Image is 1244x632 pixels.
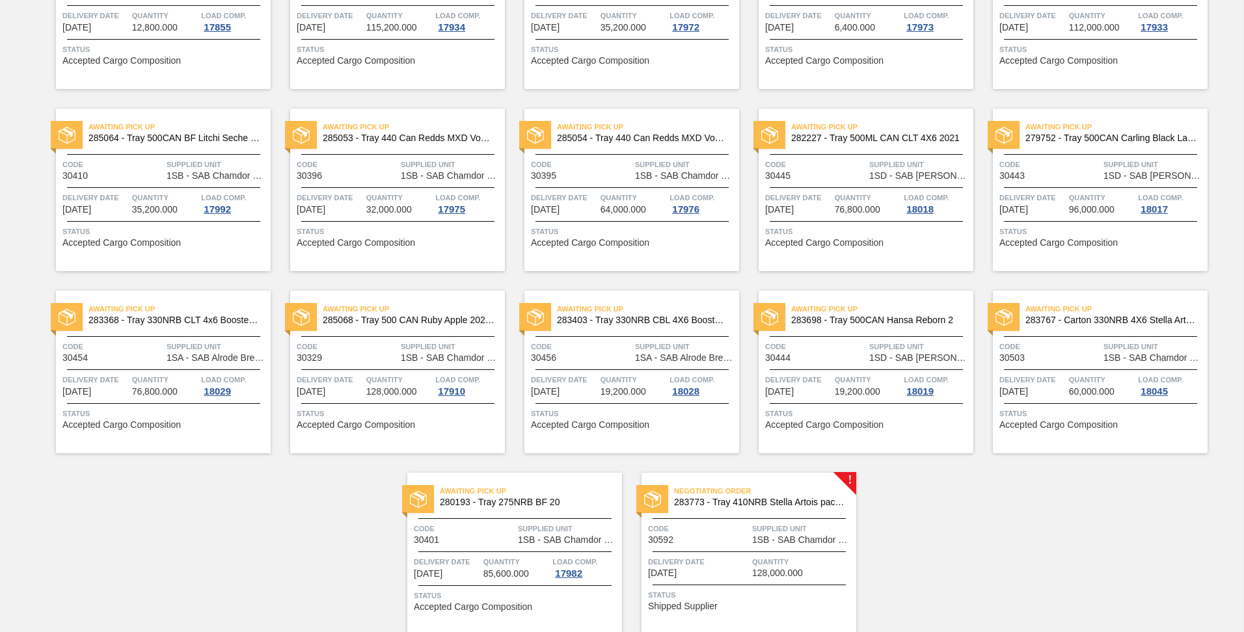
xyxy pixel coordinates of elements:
[765,23,794,33] span: 08/04/2025
[669,373,714,386] span: Load Comp.
[62,407,267,420] span: Status
[531,191,597,204] span: Delivery Date
[167,340,267,353] span: Supplied Unit
[999,225,1204,238] span: Status
[791,302,973,315] span: Awaiting Pick Up
[999,158,1100,171] span: Code
[1069,23,1120,33] span: 112,000.000
[752,535,853,545] span: 1SB - SAB Chamdor Brewery
[297,191,363,204] span: Delivery Date
[414,569,442,579] span: 08/11/2025
[414,522,515,535] span: Code
[531,43,736,56] span: Status
[435,204,468,215] div: 17975
[973,109,1208,271] a: statusAwaiting Pick Up279752 - Tray 500CAN Carling Black Label RCode30443Supplied Unit1SD - SAB [...
[648,601,718,611] span: Shipped Supplier
[132,23,178,33] span: 12,800.000
[752,522,853,535] span: Supplied Unit
[552,555,597,568] span: Load Comp.
[791,315,963,325] span: 283698 - Tray 500CAN Hansa Reborn 2
[904,191,970,215] a: Load Comp.18018
[999,238,1118,248] span: Accepted Cargo Composition
[765,420,884,430] span: Accepted Cargo Composition
[601,191,667,204] span: Quantity
[999,23,1028,33] span: 08/05/2025
[999,420,1118,430] span: Accepted Cargo Composition
[62,23,91,33] span: 08/01/2025
[765,43,970,56] span: Status
[440,484,622,497] span: Awaiting Pick Up
[557,315,729,325] span: 283403 - Tray 330NRB CBL 4X6 Booster 2
[88,120,271,133] span: Awaiting Pick Up
[557,120,739,133] span: Awaiting Pick Up
[297,420,415,430] span: Accepted Cargo Composition
[765,353,791,363] span: 30444
[62,56,181,66] span: Accepted Cargo Composition
[1138,373,1183,386] span: Load Comp.
[1025,133,1197,143] span: 279752 - Tray 500CAN Carling Black Label R
[297,373,363,386] span: Delivery Date
[669,9,736,33] a: Load Comp.17972
[1138,9,1204,33] a: Load Comp.17933
[999,171,1025,181] span: 30443
[366,387,417,397] span: 128,000.000
[999,353,1025,363] span: 30503
[1138,22,1170,33] div: 17933
[132,205,178,215] span: 35,200.000
[323,302,505,315] span: Awaiting Pick Up
[835,387,880,397] span: 19,200.000
[531,373,597,386] span: Delivery Date
[531,23,560,33] span: 08/03/2025
[739,109,973,271] a: statusAwaiting Pick Up282227 - Tray 500ML CAN CLT 4X6 2021Code30445Supplied Unit1SD - SAB [PERSON...
[739,291,973,453] a: statusAwaiting Pick Up283698 - Tray 500CAN Hansa Reborn 2Code30444Supplied Unit1SD - SAB [PERSON_...
[531,225,736,238] span: Status
[635,353,736,363] span: 1SA - SAB Alrode Brewery
[201,9,246,22] span: Load Comp.
[1025,302,1208,315] span: Awaiting Pick Up
[761,127,778,144] img: status
[414,555,480,568] span: Delivery Date
[435,191,502,215] a: Load Comp.17975
[132,387,178,397] span: 76,800.000
[297,9,363,22] span: Delivery Date
[765,225,970,238] span: Status
[297,353,322,363] span: 30329
[531,9,597,22] span: Delivery Date
[297,23,325,33] span: 08/02/2025
[1025,120,1208,133] span: Awaiting Pick Up
[435,191,480,204] span: Load Comp.
[601,373,667,386] span: Quantity
[1138,191,1183,204] span: Load Comp.
[366,191,433,204] span: Quantity
[527,309,544,326] img: status
[669,22,702,33] div: 17972
[366,205,412,215] span: 32,000.000
[835,205,880,215] span: 76,800.000
[366,9,433,22] span: Quantity
[62,43,267,56] span: Status
[62,205,91,215] span: 08/05/2025
[1138,9,1183,22] span: Load Comp.
[635,340,736,353] span: Supplied Unit
[297,407,502,420] span: Status
[435,373,502,397] a: Load Comp.17910
[62,9,129,22] span: Delivery Date
[995,127,1012,144] img: status
[1069,387,1115,397] span: 60,000.000
[765,387,794,397] span: 08/08/2025
[752,555,853,568] span: Quantity
[505,109,739,271] a: statusAwaiting Pick Up285054 - Tray 440 Can Redds MXD Vodka & GuaranaCode30395Supplied Unit1SB - ...
[271,109,505,271] a: statusAwaiting Pick Up285053 - Tray 440 Can Redds MXD Vodka & PineCode30396Supplied Unit1SB - SAB...
[62,387,91,397] span: 08/08/2025
[531,205,560,215] span: 08/07/2025
[132,9,198,22] span: Quantity
[635,171,736,181] span: 1SB - SAB Chamdor Brewery
[791,120,973,133] span: Awaiting Pick Up
[999,373,1066,386] span: Delivery Date
[835,191,901,204] span: Quantity
[88,315,260,325] span: 283368 - Tray 330NRB CLT 4x6 Booster 1 V2
[999,387,1028,397] span: 08/09/2025
[62,340,163,353] span: Code
[414,535,439,545] span: 30401
[201,386,234,397] div: 18029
